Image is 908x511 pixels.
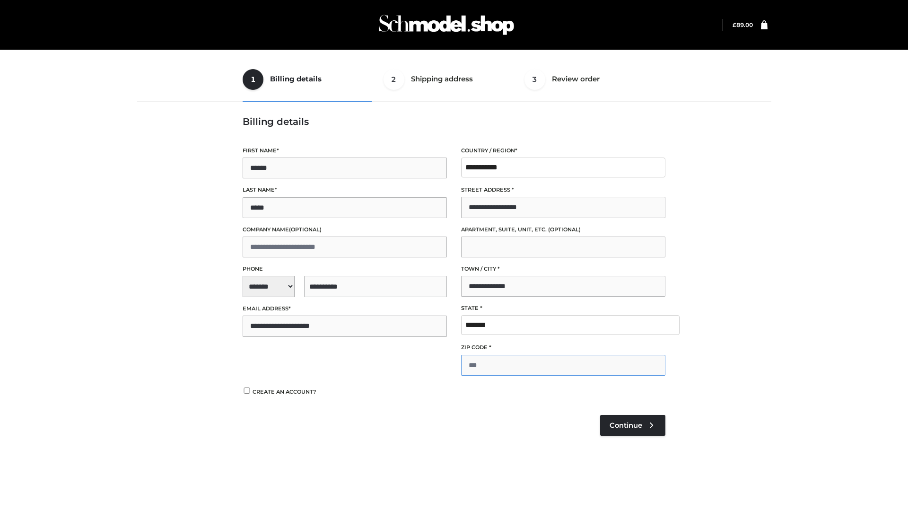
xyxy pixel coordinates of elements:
span: £ [733,21,736,28]
span: Continue [610,421,642,430]
label: Country / Region [461,146,665,155]
label: Company name [243,225,447,234]
label: Phone [243,264,447,273]
label: Street address [461,185,665,194]
span: (optional) [289,226,322,233]
label: Town / City [461,264,665,273]
input: Create an account? [243,388,251,394]
label: Last name [243,185,447,194]
img: Schmodel Admin 964 [375,6,517,44]
a: £89.00 [733,21,753,28]
label: ZIP Code [461,343,665,352]
label: Email address [243,304,447,313]
a: Continue [600,415,665,436]
span: (optional) [548,226,581,233]
h3: Billing details [243,116,665,127]
label: First name [243,146,447,155]
label: State [461,304,665,313]
label: Apartment, suite, unit, etc. [461,225,665,234]
span: Create an account? [253,388,316,395]
bdi: 89.00 [733,21,753,28]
